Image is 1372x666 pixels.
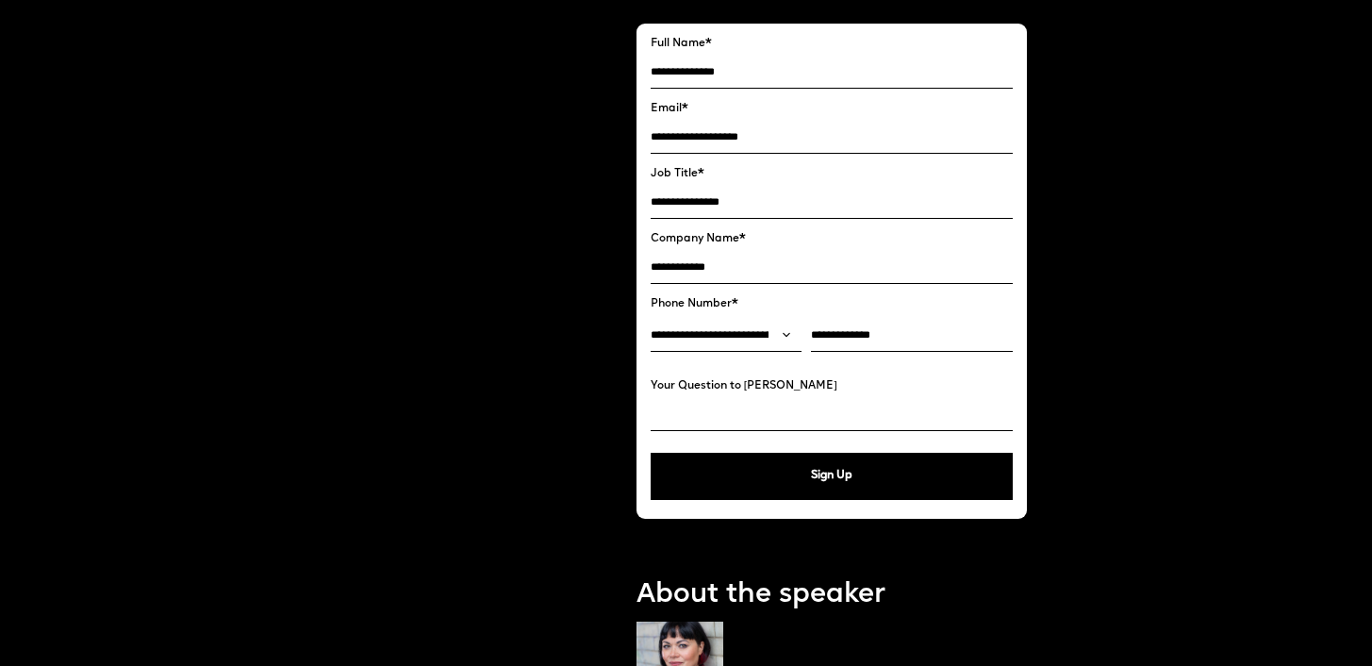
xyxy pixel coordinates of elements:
p: About the speaker [636,576,1027,615]
label: Job Title [651,168,1013,181]
label: Company Name [651,233,1013,246]
label: Phone Number [651,298,1013,311]
label: Email [651,103,1013,116]
label: Full Name [651,38,1013,51]
button: Sign Up [651,453,1013,500]
label: Your Question to [PERSON_NAME] [651,380,1013,393]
